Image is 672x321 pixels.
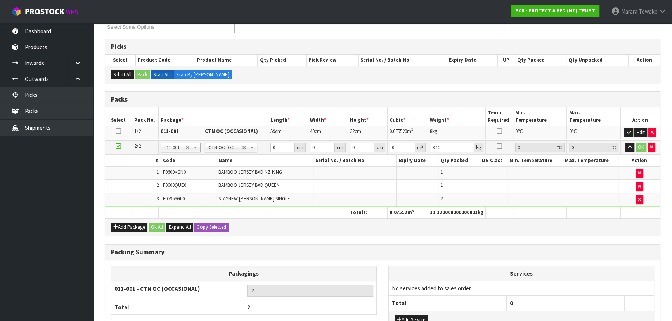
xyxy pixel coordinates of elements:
[348,107,388,126] th: Height
[149,223,165,232] button: Ok All
[163,182,186,188] span: F0600QUE0
[308,107,348,126] th: Width
[161,140,216,151] th: Code
[308,126,348,139] td: cm
[156,182,159,188] span: 2
[111,249,654,256] h3: Packing Summary
[515,55,566,66] th: Qty Packed
[566,55,629,66] th: Qty Unpacked
[114,285,200,292] strong: 011-001 - CTN OC (OCCASIONAL)
[388,207,428,218] th: m³
[348,126,388,139] td: cm
[516,7,595,14] strong: S08 - PROTECT A BED (NZ) TRUST
[159,107,268,126] th: Package
[268,126,308,139] td: cm
[195,55,258,66] th: Product Name
[270,128,275,135] span: 59
[440,195,443,202] span: 2
[163,169,186,175] span: F0600KGN0
[135,55,195,66] th: Product Code
[428,126,486,139] td: kg
[156,169,159,175] span: 1
[12,7,21,16] img: cube-alt.png
[397,155,438,166] th: Expiry Date
[397,140,438,151] th: Expiry Date
[507,140,563,151] th: Min. Temperature
[497,55,515,66] th: UP
[111,70,134,79] button: Select All
[350,128,355,135] span: 32
[415,143,426,152] div: m
[163,195,185,202] span: F0595SGL0
[390,209,407,216] span: 0.07552
[388,107,428,126] th: Cubic
[111,43,654,50] h3: Picks
[430,128,432,135] span: 8
[480,140,507,151] th: DG Class
[268,107,308,126] th: Length
[389,296,507,311] th: Total
[134,128,141,135] span: 1/2
[389,266,654,281] th: Services
[440,169,443,175] span: 1
[307,55,359,66] th: Pick Review
[105,155,161,166] th: #
[428,107,486,126] th: Weight
[388,126,428,139] td: m
[621,8,637,15] span: Marara
[156,195,159,202] span: 3
[216,140,313,151] th: Name
[474,143,483,152] div: kg
[132,107,159,126] th: Pack No.
[105,55,135,66] th: Select
[135,70,150,79] button: Pack
[111,223,147,232] button: Add Package
[25,7,64,17] span: ProStock
[111,300,244,315] th: Total
[216,155,313,166] th: Name
[111,96,654,103] h3: Packs
[618,155,660,166] th: Action
[335,143,346,152] div: cm
[105,140,161,151] th: #
[486,107,513,126] th: Temp. Required
[359,55,447,66] th: Serial No. / Batch No.
[310,128,315,135] span: 40
[511,5,599,17] a: S08 - PROTECT A BED (NZ) TRUST
[161,155,216,166] th: Code
[348,207,388,218] th: Totals:
[218,195,290,202] span: STAYNEW [PERSON_NAME] SINGLE
[111,266,377,281] th: Packagings
[563,140,618,151] th: Max. Temperature
[554,143,565,152] div: ℃
[428,207,486,218] th: kg
[174,70,232,79] label: Scan By [PERSON_NAME]
[134,143,141,149] span: 2/2
[295,143,306,152] div: cm
[608,143,618,152] div: ℃
[440,182,443,188] span: 1
[258,55,307,66] th: Qty Picked
[438,140,480,151] th: Qty Packed
[151,70,174,79] label: Scan ALL
[313,140,397,151] th: Serial No. / Batch No.
[620,107,660,126] th: Action
[634,128,647,137] button: Edit
[438,155,480,166] th: Qty Packed
[218,169,282,175] span: BAMBOO JERSEY BXD NZ KING
[515,128,518,135] span: 0
[430,209,478,216] span: 11.120000000000001
[513,126,567,139] td: ℃
[389,281,654,296] td: No services added to sales order.
[510,299,513,307] span: 0
[66,9,78,16] small: WMS
[636,143,646,152] button: OK
[169,224,191,230] span: Expand All
[208,143,242,152] span: CTN OC (OCCASIONAL)
[421,144,423,149] sup: 3
[480,155,507,166] th: DG Class
[567,126,620,139] td: ℃
[166,223,193,232] button: Expand All
[563,155,618,166] th: Max. Temperature
[161,128,179,135] strong: 011-001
